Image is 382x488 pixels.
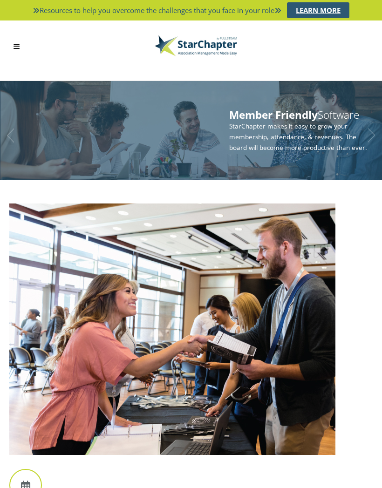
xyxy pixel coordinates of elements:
[9,203,335,455] img: Event Registration
[28,2,354,18] li: Resources to help you overcome the challenges that you face in your role
[368,122,382,145] a: Next
[229,108,373,121] h1: Software
[287,2,349,18] a: Learn More
[229,108,318,122] strong: Member Friendly
[151,32,241,59] img: StarChapter-with-Tagline-Main-500.jpg
[229,121,373,153] p: StarChapter makes it easy to grow your membership, attendance, & revenues. The board will become ...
